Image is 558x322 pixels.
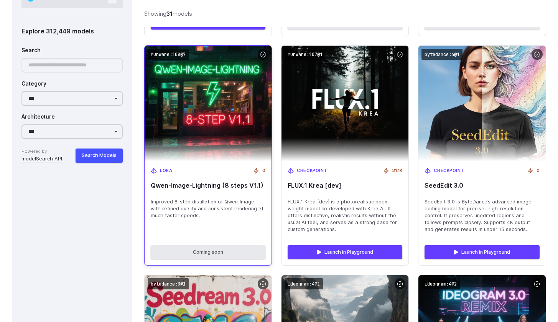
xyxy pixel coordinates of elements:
code: bytedance:4@1 [421,49,463,60]
a: Launch in Playground [288,245,402,259]
label: Architecture [21,113,55,121]
span: Checkpoint [297,167,328,174]
span: Improved 8-step distillation of Qwen‑Image with refined quality and consistent rendering at much ... [151,198,265,219]
span: 0 [262,167,265,174]
img: FLUX.1 Krea [dev] [281,46,408,161]
select: Category [21,91,123,106]
span: Qwen‑Image-Lightning (8 steps V1.1) [151,182,265,189]
span: FLUX.1 Krea [dev] [288,182,402,189]
div: Showing models [144,9,192,18]
span: Powered by [21,148,62,155]
span: 31.1K [392,167,402,174]
strong: 31 [166,10,173,17]
label: Search [21,46,41,55]
span: FLUX.1 Krea [dev] is a photorealistic open-weight model co‑developed with Krea AI. It offers dist... [288,198,402,233]
div: Explore 312,449 models [21,26,123,36]
a: modelSearch API [21,155,62,163]
img: SeedEdit 3.0 [418,46,545,161]
span: 0 [537,167,540,174]
label: Category [21,80,46,88]
button: Coming soon [151,245,265,259]
button: Search Models [76,149,123,162]
span: SeedEdit 3.0 is ByteDance’s advanced image editing model for precise, high-resolution control. It... [425,198,539,233]
code: runware:107@1 [285,49,326,60]
code: ideogram:4@2 [421,278,460,289]
select: Architecture [21,124,123,139]
span: SeedEdit 3.0 [425,182,539,189]
a: Launch in Playground [425,245,539,259]
code: ideogram:4@1 [285,278,323,289]
code: runware:108@7 [148,49,189,60]
span: LoRA [160,167,172,174]
code: bytedance:3@1 [148,278,189,289]
span: Checkpoint [434,167,464,174]
img: Qwen‑Image-Lightning (8 steps V1.1) [138,40,278,167]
